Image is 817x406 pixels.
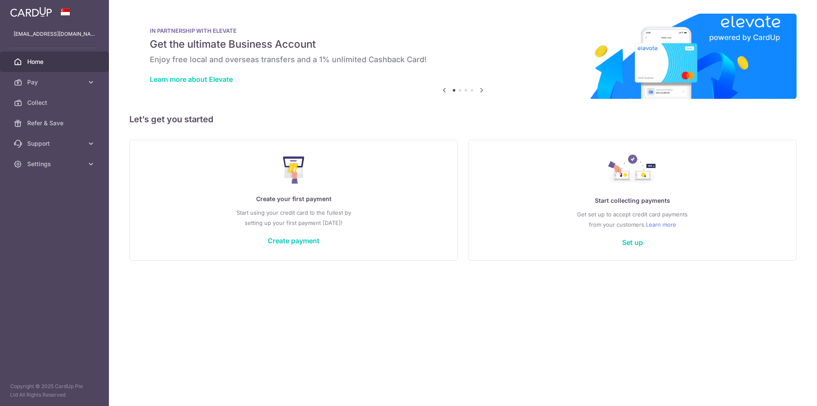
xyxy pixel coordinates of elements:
h5: Get the ultimate Business Account [150,37,776,51]
img: Collect Payment [608,155,657,185]
img: CardUp [10,7,52,17]
a: Create payment [268,236,320,245]
span: Collect [27,98,83,107]
h5: Let’s get you started [129,112,797,126]
p: Start collecting payments [486,196,779,206]
a: Learn more [646,219,676,230]
p: Get set up to accept credit card payments from your customers. [486,209,779,230]
span: Home [27,58,83,66]
img: Make Payment [283,156,305,184]
p: [EMAIL_ADDRESS][DOMAIN_NAME] [14,30,95,38]
img: Renovation banner [129,14,797,99]
h6: Enjoy free local and overseas transfers and a 1% unlimited Cashback Card! [150,55,776,65]
a: Set up [622,238,643,247]
p: IN PARTNERSHIP WITH ELEVATE [150,27,776,34]
a: Learn more about Elevate [150,75,233,84]
span: Settings [27,160,83,168]
p: Start using your credit card to the fullest by setting up your first payment [DATE]! [147,207,440,228]
span: Refer & Save [27,119,83,127]
p: Create your first payment [147,194,440,204]
span: Pay [27,78,83,86]
span: Support [27,139,83,148]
